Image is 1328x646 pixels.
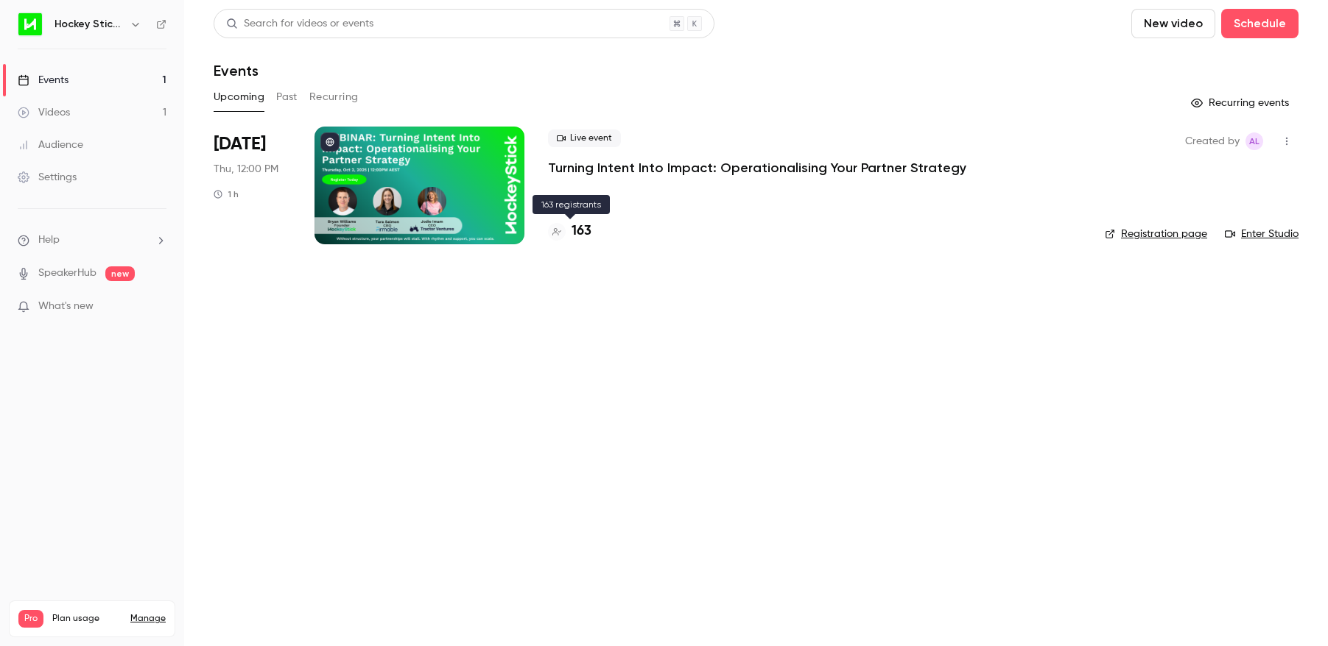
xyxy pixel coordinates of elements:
[572,221,591,241] h4: 163
[214,132,266,156] span: [DATE]
[548,221,591,241] a: 163
[1221,9,1299,38] button: Schedule
[214,85,264,109] button: Upcoming
[18,610,43,628] span: Pro
[18,13,42,36] img: Hockey Stick Advisory
[130,613,166,625] a: Manage
[214,162,278,177] span: Thu, 12:00 PM
[149,300,166,313] iframe: Noticeable Trigger
[1105,227,1207,241] a: Registration page
[1249,132,1260,150] span: AL
[214,127,291,244] div: Oct 2 Thu, 12:00 PM (Australia/Melbourne)
[214,62,259,79] h1: Events
[1184,91,1299,115] button: Recurring events
[38,266,96,281] a: SpeakerHub
[214,188,239,200] div: 1 h
[309,85,359,109] button: Recurring
[1225,227,1299,241] a: Enter Studio
[38,299,94,314] span: What's new
[38,233,60,248] span: Help
[548,159,966,177] a: Turning Intent Into Impact: Operationalising Your Partner Strategy
[105,266,135,281] span: new
[18,138,83,152] div: Audience
[1185,132,1240,150] span: Created by
[18,105,70,120] div: Videos
[226,16,373,32] div: Search for videos or events
[276,85,298,109] button: Past
[52,613,122,625] span: Plan usage
[18,170,77,185] div: Settings
[18,233,166,248] li: help-dropdown-opener
[548,129,621,147] span: Live event
[1246,132,1263,150] span: Alison Logue
[1131,9,1215,38] button: New video
[18,73,68,88] div: Events
[55,17,124,32] h6: Hockey Stick Advisory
